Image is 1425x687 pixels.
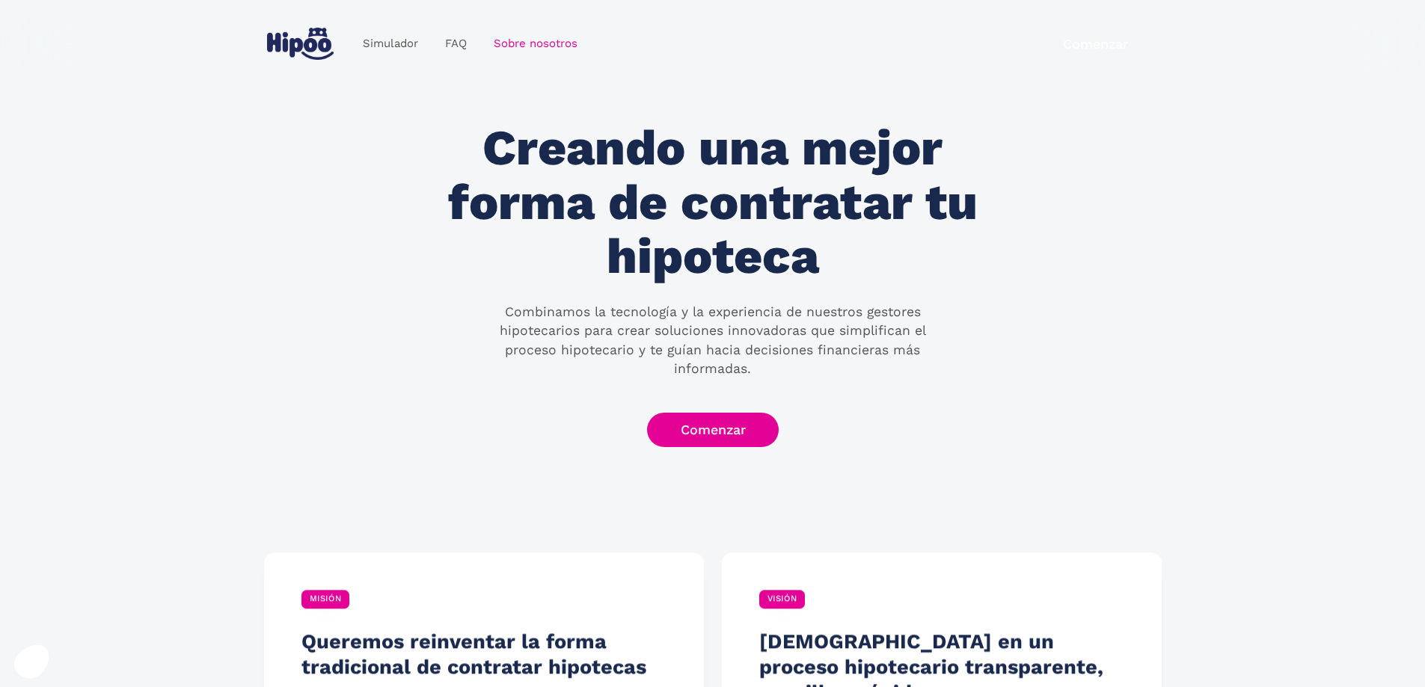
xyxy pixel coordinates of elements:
[432,29,480,58] a: FAQ
[301,589,349,609] div: MISIÓN
[759,589,805,609] div: VISIÓN
[1029,26,1162,61] a: Comenzar
[264,22,337,66] a: home
[480,29,591,58] a: Sobre nosotros
[472,303,952,379] p: Combinamos la tecnología y la experiencia de nuestros gestores hipotecarios para crear soluciones...
[646,413,779,448] a: Comenzar
[429,121,996,284] h1: Creando una mejor forma de contratar tu hipoteca
[349,29,432,58] a: Simulador
[301,629,666,680] h4: Queremos reinventar la forma tradicional de contratar hipotecas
